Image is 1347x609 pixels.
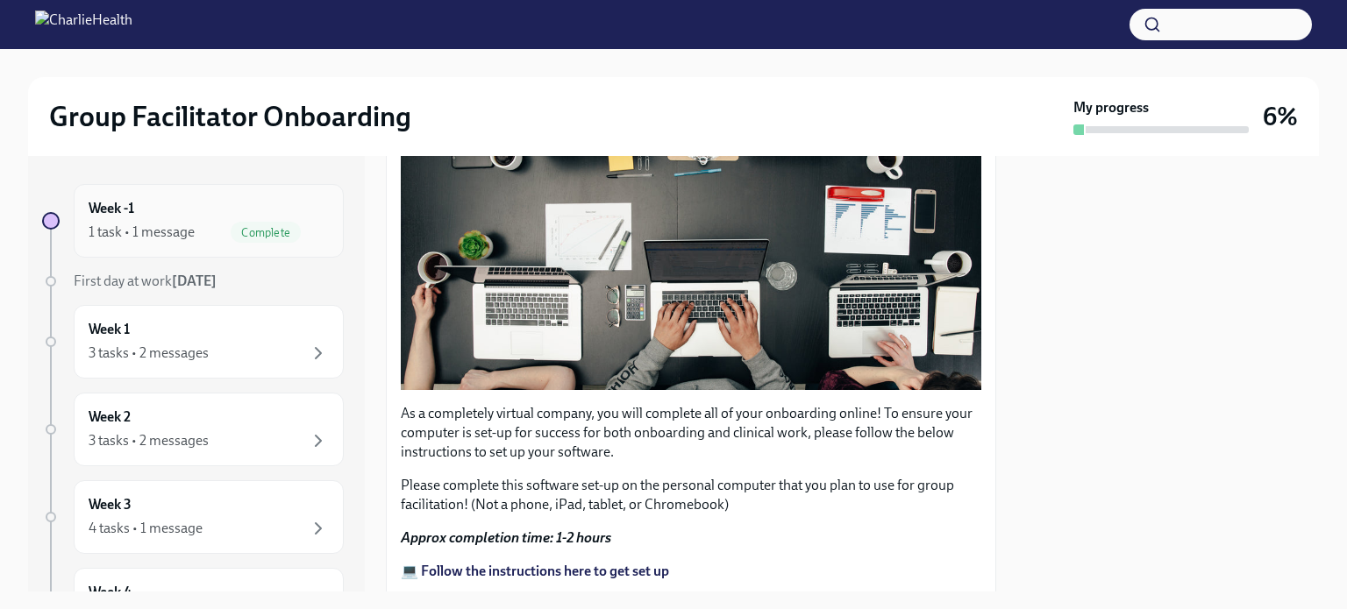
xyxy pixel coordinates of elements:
a: Week 13 tasks • 2 messages [42,305,344,379]
h6: Week 4 [89,583,132,602]
strong: [DATE] [172,273,217,289]
div: 4 tasks • 1 message [89,519,203,538]
h6: Week 2 [89,407,131,427]
a: Week 23 tasks • 2 messages [42,393,344,466]
div: 3 tasks • 2 messages [89,431,209,450]
img: CharlieHealth [35,11,132,39]
span: First day at work [74,273,217,289]
strong: Approx completion time: 1-2 hours [401,529,611,546]
div: 1 task • 1 message [89,223,195,242]
p: As a completely virtual company, you will complete all of your onboarding online! To ensure your ... [401,404,981,462]
h6: Week -1 [89,199,134,218]
a: 💻 Follow the instructions here to get set up [401,563,669,579]
h3: 6% [1263,101,1298,132]
button: Zoom image [401,47,981,390]
a: Week 34 tasks • 1 message [42,480,344,554]
h6: Week 1 [89,320,130,339]
p: Please complete this software set-up on the personal computer that you plan to use for group faci... [401,476,981,514]
span: Complete [231,226,301,239]
h6: Week 3 [89,495,132,514]
a: First day at work[DATE] [42,272,344,291]
a: Week -11 task • 1 messageComplete [42,184,344,258]
strong: My progress [1073,98,1149,117]
h2: Group Facilitator Onboarding [49,99,411,134]
div: 3 tasks • 2 messages [89,343,209,363]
